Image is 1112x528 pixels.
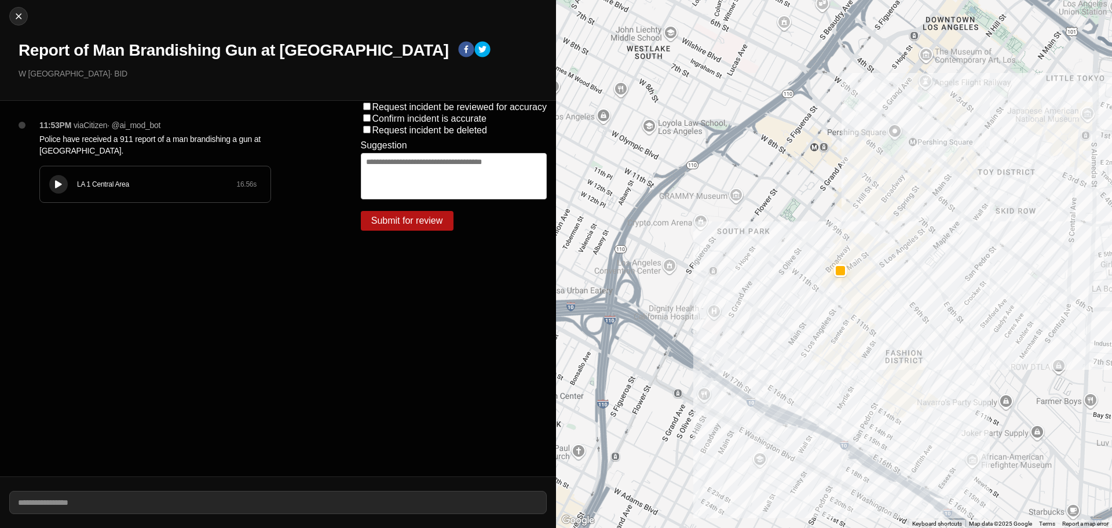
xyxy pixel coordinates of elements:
p: W [GEOGRAPHIC_DATA] · BID [19,68,547,79]
div: 16.56 s [236,180,257,189]
p: Police have received a 911 report of a man brandishing a gun at [GEOGRAPHIC_DATA]. [39,133,314,156]
div: LA 1 Central Area [77,180,236,189]
p: 11:53PM [39,119,71,131]
label: Request incident be deleted [372,125,487,135]
label: Confirm incident is accurate [372,114,487,123]
a: Open this area in Google Maps (opens a new window) [559,513,597,528]
button: cancel [9,7,28,26]
p: via Citizen · @ ai_mod_bot [74,119,160,131]
a: Report a map error [1062,520,1109,527]
a: Terms (opens in new tab) [1039,520,1055,527]
h1: Report of Man Brandishing Gun at [GEOGRAPHIC_DATA] [19,40,449,61]
button: Keyboard shortcuts [912,520,962,528]
button: Submit for review [361,211,453,231]
img: Google [559,513,597,528]
span: Map data ©2025 Google [969,520,1032,527]
button: twitter [474,41,491,60]
label: Suggestion [361,140,407,151]
button: facebook [458,41,474,60]
label: Request incident be reviewed for accuracy [372,102,547,112]
img: cancel [13,10,24,22]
